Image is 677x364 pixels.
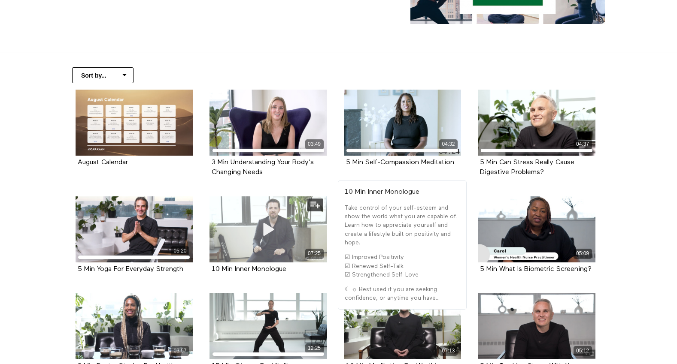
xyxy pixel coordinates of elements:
[345,189,419,196] strong: 10 Min Inner Monologue
[171,246,189,256] div: 05:20
[439,346,458,356] div: 07:13
[212,159,314,175] a: 3 Min Understanding Your Body's Changing Needs
[345,253,460,279] p: ☑ Improved Positivity ☑ Renewed Self-Talk ☑ Strengthened Self-Love
[209,90,327,156] a: 3 Min Understanding Your Body's Changing Needs 03:49
[478,293,595,359] a: 5 Min Tracking Stress With Your Wearable Data 05:12
[439,139,458,149] div: 04:32
[345,285,460,303] p: ☾ ☼ Best used if you are seeking confidence, or anytime you have...
[76,293,193,359] a: 3 Min Pantry Staples For Healthy Eating 03:57
[78,159,128,165] a: August Calendar
[78,266,183,272] a: 5 Min Yoga For Everyday Strength
[574,139,592,149] div: 04:37
[305,139,324,149] div: 03:49
[345,204,460,247] p: Take control of your self-esteem and show the world what you are capable of. Learn how to appreci...
[76,90,193,156] a: August Calendar
[171,346,189,356] div: 03:57
[574,249,592,259] div: 05:09
[305,343,324,353] div: 12:25
[346,159,454,165] a: 5 Min Self-Compassion Meditation
[209,196,327,262] a: 10 Min Inner Monologue 07:25
[305,249,324,259] div: 07:25
[76,196,193,262] a: 5 Min Yoga For Everyday Strength 05:20
[344,293,461,359] a: 10 Min Meditation For Worthiness 07:13
[212,266,286,272] a: 10 Min Inner Monologue
[478,196,595,262] a: 5 Min What Is Biometric Screening? 05:09
[209,293,327,359] a: 15 Min Qigong For Vitality 12:25
[307,199,323,211] button: Add to my list
[574,346,592,356] div: 05:12
[344,90,461,156] a: 5 Min Self-Compassion Meditation 04:32
[480,266,592,272] a: 5 Min What Is Biometric Screening?
[480,159,574,175] a: 5 Min Can Stress Really Cause Digestive Problems?
[478,90,595,156] a: 5 Min Can Stress Really Cause Digestive Problems? 04:37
